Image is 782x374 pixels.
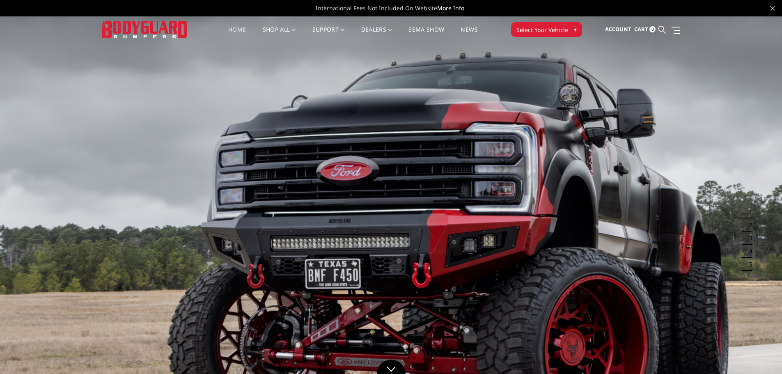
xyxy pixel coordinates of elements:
button: 1 of 5 [744,205,752,218]
a: shop all [263,27,296,43]
a: Cart 0 [634,18,656,41]
button: 2 of 5 [744,218,752,232]
a: Account [605,18,631,41]
button: 4 of 5 [744,245,752,258]
a: Support [312,27,345,43]
img: BODYGUARD BUMPERS [102,21,188,38]
a: Click to Down [377,360,406,374]
a: More Info [437,4,464,12]
a: News [461,27,477,43]
iframe: Chat Widget [741,335,782,374]
span: Account [605,25,631,33]
button: 3 of 5 [744,232,752,245]
a: Home [228,27,246,43]
span: Select Your Vehicle [516,25,568,34]
span: Cart [634,25,648,33]
span: 0 [649,26,656,32]
button: Select Your Vehicle [511,22,582,37]
button: 5 of 5 [744,258,752,271]
a: Dealers [361,27,392,43]
span: ▾ [574,25,577,34]
a: SEMA Show [408,27,444,43]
